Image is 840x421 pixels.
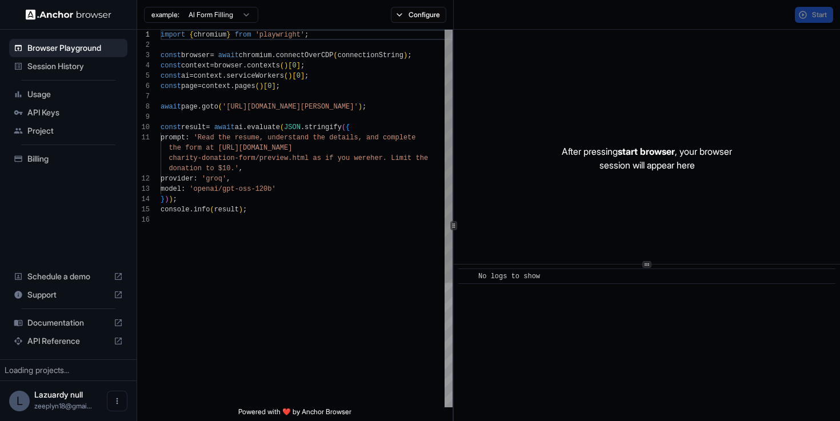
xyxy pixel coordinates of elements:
span: browser [181,51,210,59]
span: 'openai/gpt-oss-120b' [189,185,275,193]
span: } [161,195,165,203]
div: 15 [137,205,150,215]
span: contexts [247,62,280,70]
img: Anchor Logo [26,9,111,20]
span: API Reference [27,335,109,347]
span: ; [407,51,411,59]
span: } [226,31,230,39]
span: ) [259,82,263,90]
div: Project [9,122,127,140]
p: After pressing , your browser session will appear here [562,145,732,172]
span: Powered with ❤️ by Anchor Browser [238,407,351,421]
span: goto [202,103,218,111]
span: = [189,72,193,80]
div: Documentation [9,314,127,332]
div: Usage [9,85,127,103]
span: ; [305,72,309,80]
span: evaluate [247,123,280,131]
span: context [181,62,210,70]
span: ) [358,103,362,111]
div: 1 [137,30,150,40]
span: ) [403,51,407,59]
span: example: [151,10,179,19]
span: await [218,51,239,59]
span: page [181,82,198,90]
div: API Reference [9,332,127,350]
span: charity-donation-form/preview.html as if you were [169,154,370,162]
span: const [161,72,181,80]
span: chromium [239,51,272,59]
button: Configure [391,7,446,23]
span: Schedule a demo [27,271,109,282]
span: ( [342,123,346,131]
span: ( [210,206,214,214]
span: 0 [267,82,271,90]
span: the form at [URL][DOMAIN_NAME] [169,144,292,152]
span: = [206,123,210,131]
button: Open menu [107,391,127,411]
span: pages [235,82,255,90]
span: [ [288,62,292,70]
span: ] [297,62,301,70]
div: Session History [9,57,127,75]
span: ( [255,82,259,90]
span: context [202,82,230,90]
div: 10 [137,122,150,133]
span: ; [362,103,366,111]
span: { [189,31,193,39]
div: API Keys [9,103,127,122]
span: const [161,62,181,70]
span: , [239,165,243,173]
span: Session History [27,61,123,72]
span: ; [173,195,177,203]
span: Lazuardy null [34,390,83,399]
span: start browser [618,146,675,157]
span: Project [27,125,123,137]
div: Loading projects... [5,364,132,376]
span: ) [288,72,292,80]
span: 'groq' [202,175,226,183]
span: await [214,123,235,131]
span: . [243,123,247,131]
span: [ [263,82,267,90]
span: ; [243,206,247,214]
span: [ [292,72,296,80]
span: 'Read the resume, understand the details, and comp [194,134,399,142]
div: 12 [137,174,150,184]
span: ) [169,195,173,203]
div: 16 [137,215,150,225]
span: 0 [292,62,296,70]
div: 6 [137,81,150,91]
span: . [243,62,247,70]
span: ; [276,82,280,90]
div: 8 [137,102,150,112]
span: zeeplyn18@gmail.com [34,402,92,410]
div: 13 [137,184,150,194]
div: 4 [137,61,150,71]
span: Browser Playground [27,42,123,54]
span: ] [271,82,275,90]
span: ( [334,51,338,59]
span: ( [280,123,284,131]
div: Support [9,286,127,304]
span: ai [235,123,243,131]
span: 'playwright' [255,31,305,39]
span: No logs to show [478,272,540,280]
span: : [185,134,189,142]
span: . [271,51,275,59]
span: { [346,123,350,131]
span: . [189,206,193,214]
span: chromium [194,31,227,39]
span: model [161,185,181,193]
span: import [161,31,185,39]
span: : [194,175,198,183]
span: const [161,51,181,59]
div: Browser Playground [9,39,127,57]
span: ( [284,72,288,80]
span: : [181,185,185,193]
span: ; [305,31,309,39]
div: Billing [9,150,127,168]
div: 5 [137,71,150,81]
span: result [181,123,206,131]
div: 3 [137,50,150,61]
